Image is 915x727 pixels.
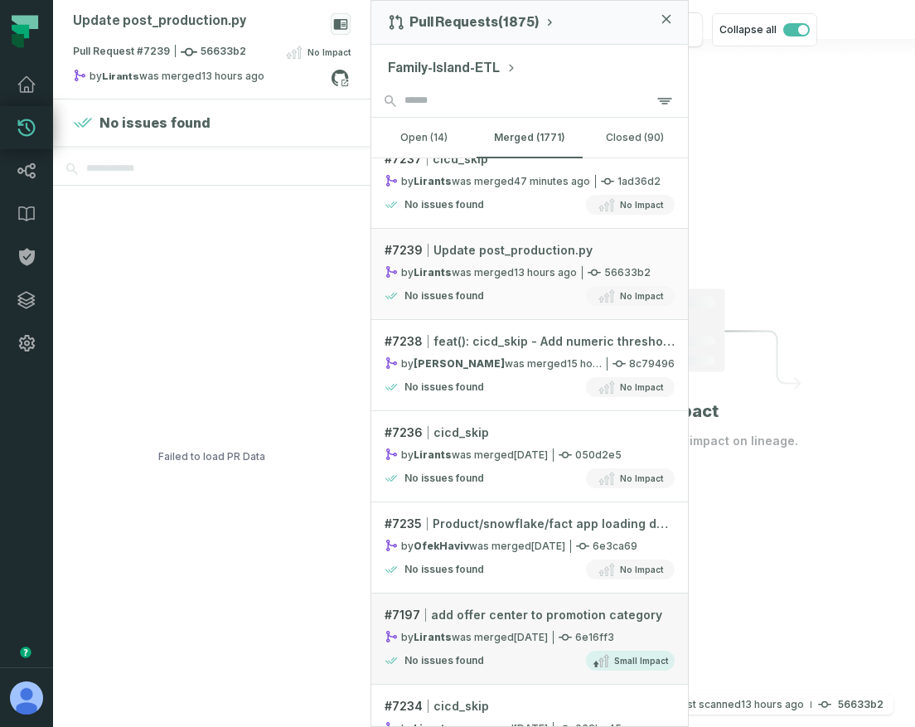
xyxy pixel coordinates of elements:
[404,198,484,211] h4: No issues found
[514,631,548,643] relative-time: Sep 25, 2025, 4:13 PM GMT+3
[414,175,452,187] strong: Lirants
[385,539,675,553] div: 6e3ca69
[73,44,246,61] span: Pull Request #7239 56633b2
[385,333,675,350] div: # 7238
[514,175,590,187] relative-time: Sep 29, 2025, 9:37 AM GMT+3
[371,229,688,320] a: #7239Update post_production.pybyLirantswas merged[DATE] 9:08:27 PM56633b2No issues foundNo Impact
[73,13,246,29] div: Update post_production.py
[414,631,452,643] strong: Lirants
[385,356,675,371] div: 8c79496
[404,380,484,394] h4: No issues found
[620,472,663,485] span: No Impact
[388,14,556,31] button: Pull Requests(1875)
[583,118,688,158] button: closed (90)
[514,266,577,279] relative-time: Sep 28, 2025, 9:08 PM GMT+3
[620,380,663,394] span: No Impact
[431,607,662,623] span: add offer center to promotion category
[433,242,593,259] span: Update post_production.py
[675,696,804,713] p: Last scanned
[838,700,884,710] h4: 56633b2
[73,69,331,89] div: by was merged
[385,424,675,441] div: # 7236
[10,681,43,715] img: avatar of Aviel Bar-Yossef
[385,242,675,259] div: # 7239
[404,472,484,485] h4: No issues found
[404,563,484,576] h4: No issues found
[158,186,265,727] div: Failed to load PR Data
[620,289,663,303] span: No Impact
[388,58,516,78] button: Family-Island-ETL
[433,516,675,532] span: Product/snowflake/fact app loading daily remove trigger
[371,320,688,411] a: #7238feat(): cicd_skip - Add numeric threshold absolute numberby[PERSON_NAME]was merged[DATE] 6:3...
[404,289,484,303] h4: No issues found
[371,138,688,229] a: #7237cicd_skipbyLirantswas merged[DATE] 9:37:20 AM1ad36d2No issues foundNo Impact
[371,594,688,685] a: #7197add offer center to promotion categorybyLirantswas merged[DATE] 4:13:21 PM6e16ff3No issues f...
[371,118,477,158] button: open (14)
[414,357,505,370] strong: Kobi Daniel (KobiDan1)
[371,502,688,594] a: #7235Product/snowflake/fact app loading daily remove triggerbyOfekHavivwas merged[DATE] 5:02:22 P...
[614,654,668,667] span: Small Impact
[102,71,139,81] strong: Lirants
[385,151,675,167] div: # 7237
[385,174,590,188] div: by was merged
[414,266,452,279] strong: Lirants
[514,448,548,461] relative-time: Sep 28, 2025, 10:20 AM GMT+3
[567,357,630,370] relative-time: Sep 28, 2025, 6:30 PM GMT+3
[620,563,663,576] span: No Impact
[404,654,484,667] h4: No issues found
[385,448,548,462] div: by was merged
[385,607,675,623] div: # 7197
[620,198,663,211] span: No Impact
[385,448,675,462] div: 050d2e5
[385,516,675,532] div: # 7235
[477,118,582,158] button: merged (1771)
[433,424,489,441] span: cicd_skip
[414,448,452,461] strong: Lirants
[201,70,264,82] relative-time: Sep 28, 2025, 9:08 PM GMT+3
[385,630,548,644] div: by was merged
[646,695,893,715] button: Last scanned[DATE] 9:27:18 PM56633b2
[385,539,565,553] div: by was merged
[385,630,675,644] div: 6e16ff3
[433,151,488,167] span: cicd_skip
[531,540,565,552] relative-time: Sep 25, 2025, 5:02 PM GMT+3
[99,113,211,133] h4: No issues found
[385,356,602,371] div: by was merged
[18,645,33,660] div: Tooltip anchor
[414,540,469,552] strong: OfekHaviv
[385,174,675,188] div: 1ad36d2
[385,698,675,715] div: # 7234
[741,698,804,710] relative-time: Sep 28, 2025, 9:27 PM GMT+3
[329,67,351,89] a: View on github
[433,333,675,350] span: feat(): cicd_skip - Add numeric threshold absolute number
[712,13,817,46] button: Collapse all
[385,265,577,279] div: by was merged
[385,265,675,279] div: 56633b2
[371,411,688,502] a: #7236cicd_skipbyLirantswas merged[DATE] 10:20:22 AM050d2e5No issues foundNo Impact
[433,698,489,715] span: cicd_skip
[307,46,351,59] span: No Impact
